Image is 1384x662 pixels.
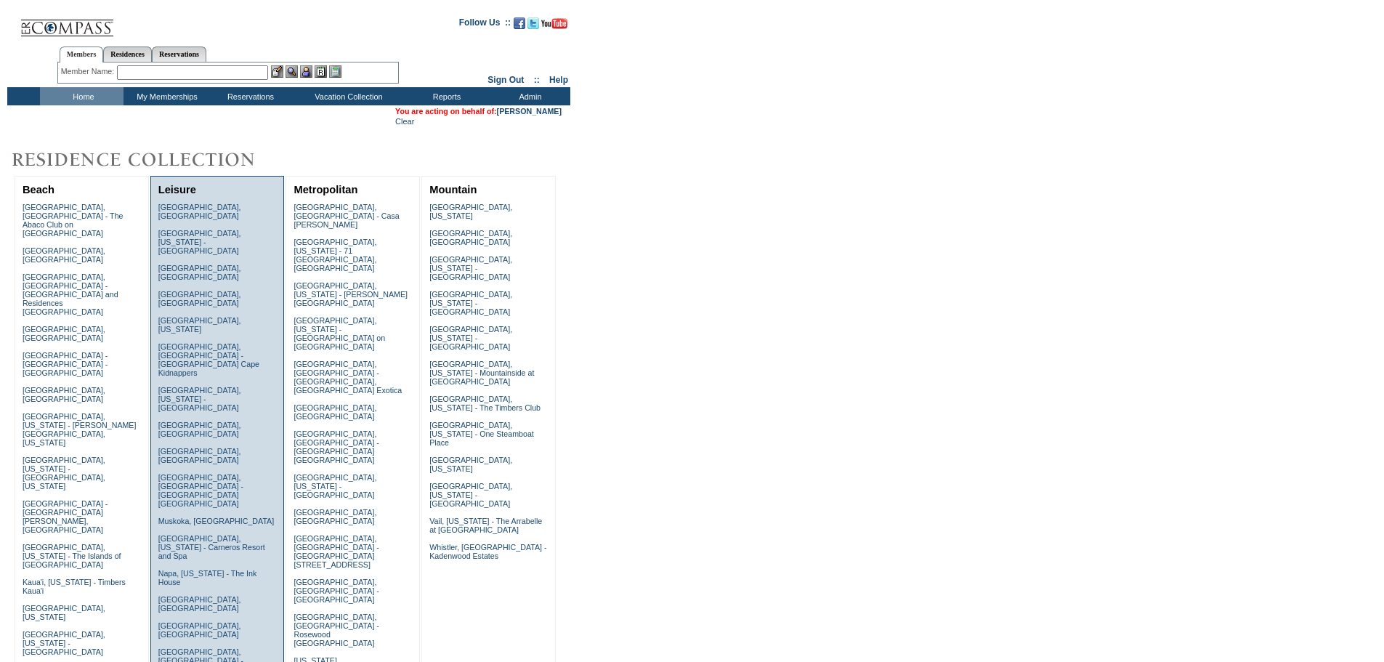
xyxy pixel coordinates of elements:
td: Reservations [207,87,291,105]
a: Follow us on Twitter [527,22,539,31]
a: Clear [395,117,414,126]
a: [GEOGRAPHIC_DATA], [US_STATE] - [GEOGRAPHIC_DATA] [429,482,512,508]
a: [GEOGRAPHIC_DATA], [US_STATE] - [GEOGRAPHIC_DATA] [23,630,105,656]
img: i.gif [7,22,19,23]
img: Follow us on Twitter [527,17,539,29]
a: Kaua'i, [US_STATE] - Timbers Kaua'i [23,578,126,595]
a: [GEOGRAPHIC_DATA], [GEOGRAPHIC_DATA] - [GEOGRAPHIC_DATA][STREET_ADDRESS] [294,534,379,569]
img: b_edit.gif [271,65,283,78]
a: [GEOGRAPHIC_DATA], [GEOGRAPHIC_DATA] [158,290,241,307]
a: [GEOGRAPHIC_DATA], [GEOGRAPHIC_DATA] [294,403,376,421]
a: Whistler, [GEOGRAPHIC_DATA] - Kadenwood Estates [429,543,546,560]
td: Vacation Collection [291,87,403,105]
a: [GEOGRAPHIC_DATA], [GEOGRAPHIC_DATA] [158,203,241,220]
a: [GEOGRAPHIC_DATA], [GEOGRAPHIC_DATA] [158,447,241,464]
a: [GEOGRAPHIC_DATA], [US_STATE] [429,203,512,220]
td: Admin [487,87,570,105]
a: [GEOGRAPHIC_DATA], [GEOGRAPHIC_DATA] - [GEOGRAPHIC_DATA] [GEOGRAPHIC_DATA] [294,429,379,464]
td: Follow Us :: [459,16,511,33]
a: Napa, [US_STATE] - The Ink House [158,569,257,586]
a: Subscribe to our YouTube Channel [541,22,567,31]
img: Become our fan on Facebook [514,17,525,29]
a: [GEOGRAPHIC_DATA], [GEOGRAPHIC_DATA] - [GEOGRAPHIC_DATA] and Residences [GEOGRAPHIC_DATA] [23,273,118,316]
a: [GEOGRAPHIC_DATA], [US_STATE] - [GEOGRAPHIC_DATA] [158,229,241,255]
a: [GEOGRAPHIC_DATA], [GEOGRAPHIC_DATA] [158,264,241,281]
a: Metropolitan [294,184,357,195]
img: Reservations [315,65,327,78]
a: Vail, [US_STATE] - The Arrabelle at [GEOGRAPHIC_DATA] [429,517,542,534]
a: [GEOGRAPHIC_DATA], [GEOGRAPHIC_DATA] [294,508,376,525]
a: Reservations [152,47,206,62]
a: [GEOGRAPHIC_DATA], [GEOGRAPHIC_DATA] [23,325,105,342]
a: [GEOGRAPHIC_DATA], [GEOGRAPHIC_DATA] - [GEOGRAPHIC_DATA], [GEOGRAPHIC_DATA] Exotica [294,360,402,395]
a: Mountain [429,184,477,195]
a: [GEOGRAPHIC_DATA], [US_STATE] - The Islands of [GEOGRAPHIC_DATA] [23,543,121,569]
a: Residences [103,47,152,62]
a: [GEOGRAPHIC_DATA], [US_STATE] [23,604,105,621]
a: [GEOGRAPHIC_DATA], [GEOGRAPHIC_DATA] [429,229,512,246]
a: [GEOGRAPHIC_DATA], [GEOGRAPHIC_DATA] - [GEOGRAPHIC_DATA] Cape Kidnappers [158,342,259,377]
a: [GEOGRAPHIC_DATA], [US_STATE] - The Timbers Club [429,395,541,412]
div: Member Name: [61,65,117,78]
a: [GEOGRAPHIC_DATA] - [GEOGRAPHIC_DATA] - [GEOGRAPHIC_DATA] [23,351,108,377]
td: My Memberships [124,87,207,105]
a: Become our fan on Facebook [514,22,525,31]
a: [GEOGRAPHIC_DATA], [GEOGRAPHIC_DATA] - [GEOGRAPHIC_DATA] [294,578,379,604]
img: Compass Home [20,7,114,37]
a: [GEOGRAPHIC_DATA], [GEOGRAPHIC_DATA] [158,621,241,639]
a: [GEOGRAPHIC_DATA], [GEOGRAPHIC_DATA] [158,421,241,438]
img: Impersonate [300,65,312,78]
a: [GEOGRAPHIC_DATA] - [GEOGRAPHIC_DATA][PERSON_NAME], [GEOGRAPHIC_DATA] [23,499,108,534]
a: [GEOGRAPHIC_DATA], [US_STATE] - [GEOGRAPHIC_DATA] on [GEOGRAPHIC_DATA] [294,316,385,351]
a: [GEOGRAPHIC_DATA], [US_STATE] [429,456,512,473]
img: View [286,65,298,78]
a: [GEOGRAPHIC_DATA], [GEOGRAPHIC_DATA] - The Abaco Club on [GEOGRAPHIC_DATA] [23,203,124,238]
td: Home [40,87,124,105]
a: [GEOGRAPHIC_DATA], [GEOGRAPHIC_DATA] - [GEOGRAPHIC_DATA] [GEOGRAPHIC_DATA] [158,473,243,508]
a: [GEOGRAPHIC_DATA], [US_STATE] - [GEOGRAPHIC_DATA] [158,386,241,412]
a: [GEOGRAPHIC_DATA], [GEOGRAPHIC_DATA] [158,595,241,613]
a: [GEOGRAPHIC_DATA], [US_STATE] - [GEOGRAPHIC_DATA] [429,290,512,316]
a: [GEOGRAPHIC_DATA], [US_STATE] - [PERSON_NAME][GEOGRAPHIC_DATA], [US_STATE] [23,412,137,447]
a: [GEOGRAPHIC_DATA], [GEOGRAPHIC_DATA] [23,386,105,403]
a: [GEOGRAPHIC_DATA], [GEOGRAPHIC_DATA] - Rosewood [GEOGRAPHIC_DATA] [294,613,379,647]
td: Reports [403,87,487,105]
a: [GEOGRAPHIC_DATA], [US_STATE] - Carneros Resort and Spa [158,534,265,560]
a: [GEOGRAPHIC_DATA], [US_STATE] - One Steamboat Place [429,421,534,447]
span: You are acting on behalf of: [395,107,562,116]
a: Leisure [158,184,196,195]
img: Subscribe to our YouTube Channel [541,18,567,29]
img: Destinations by Exclusive Resorts [7,145,291,174]
a: Sign Out [487,75,524,85]
a: [GEOGRAPHIC_DATA], [US_STATE] - Mountainside at [GEOGRAPHIC_DATA] [429,360,534,386]
a: [GEOGRAPHIC_DATA], [US_STATE] - 71 [GEOGRAPHIC_DATA], [GEOGRAPHIC_DATA] [294,238,376,273]
a: [GEOGRAPHIC_DATA], [GEOGRAPHIC_DATA] - Casa [PERSON_NAME] [294,203,399,229]
img: b_calculator.gif [329,65,341,78]
a: [GEOGRAPHIC_DATA], [US_STATE] [158,316,241,334]
a: Muskoka, [GEOGRAPHIC_DATA] [158,517,274,525]
a: [PERSON_NAME] [497,107,562,116]
a: [GEOGRAPHIC_DATA], [US_STATE] - [GEOGRAPHIC_DATA] [429,255,512,281]
span: :: [534,75,540,85]
a: Beach [23,184,54,195]
a: Help [549,75,568,85]
a: Members [60,47,104,62]
a: [GEOGRAPHIC_DATA], [GEOGRAPHIC_DATA] [23,246,105,264]
a: [GEOGRAPHIC_DATA], [US_STATE] - [GEOGRAPHIC_DATA] [429,325,512,351]
a: [GEOGRAPHIC_DATA], [US_STATE] - [GEOGRAPHIC_DATA], [US_STATE] [23,456,105,491]
a: [GEOGRAPHIC_DATA], [US_STATE] - [PERSON_NAME][GEOGRAPHIC_DATA] [294,281,408,307]
a: [GEOGRAPHIC_DATA], [US_STATE] - [GEOGRAPHIC_DATA] [294,473,376,499]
